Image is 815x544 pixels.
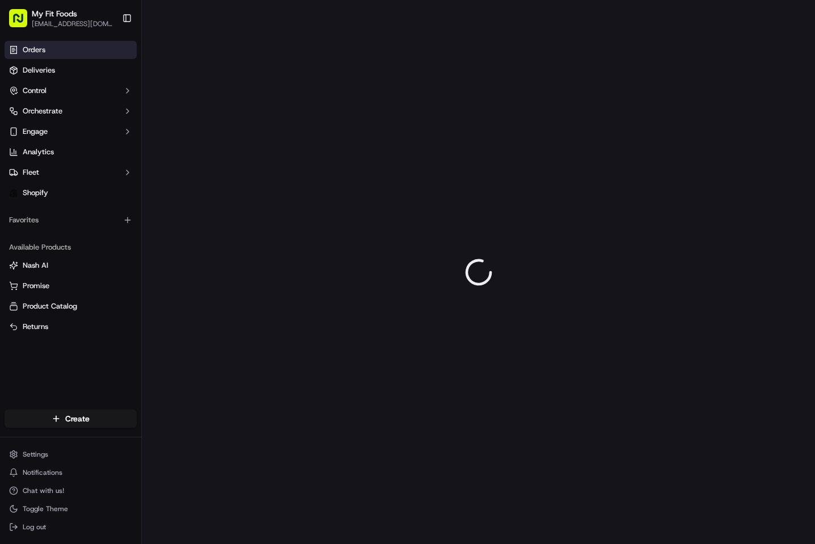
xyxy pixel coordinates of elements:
[23,106,62,116] span: Orchestrate
[9,188,18,197] img: Shopify logo
[5,410,137,428] button: Create
[5,277,137,295] button: Promise
[9,281,132,291] a: Promise
[5,102,137,120] button: Orchestrate
[5,256,137,275] button: Nash AI
[5,61,137,79] a: Deliveries
[23,486,64,495] span: Chat with us!
[5,318,137,336] button: Returns
[32,8,77,19] button: My Fit Foods
[23,188,48,198] span: Shopify
[5,238,137,256] div: Available Products
[5,184,137,202] a: Shopify
[23,65,55,75] span: Deliveries
[5,143,137,161] a: Analytics
[23,450,48,459] span: Settings
[23,147,54,157] span: Analytics
[23,45,45,55] span: Orders
[23,322,48,332] span: Returns
[5,41,137,59] a: Orders
[5,163,137,182] button: Fleet
[23,468,62,477] span: Notifications
[5,483,137,499] button: Chat with us!
[5,82,137,100] button: Control
[23,504,68,513] span: Toggle Theme
[5,519,137,535] button: Log out
[32,19,113,28] button: [EMAIL_ADDRESS][DOMAIN_NAME]
[5,211,137,229] div: Favorites
[9,322,132,332] a: Returns
[9,301,132,311] a: Product Catalog
[5,501,137,517] button: Toggle Theme
[5,297,137,315] button: Product Catalog
[23,301,77,311] span: Product Catalog
[5,465,137,480] button: Notifications
[23,126,48,137] span: Engage
[23,167,39,178] span: Fleet
[23,281,49,291] span: Promise
[23,522,46,532] span: Log out
[65,413,90,424] span: Create
[23,260,48,271] span: Nash AI
[5,5,117,32] button: My Fit Foods[EMAIL_ADDRESS][DOMAIN_NAME]
[23,86,47,96] span: Control
[9,260,132,271] a: Nash AI
[5,123,137,141] button: Engage
[5,446,137,462] button: Settings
